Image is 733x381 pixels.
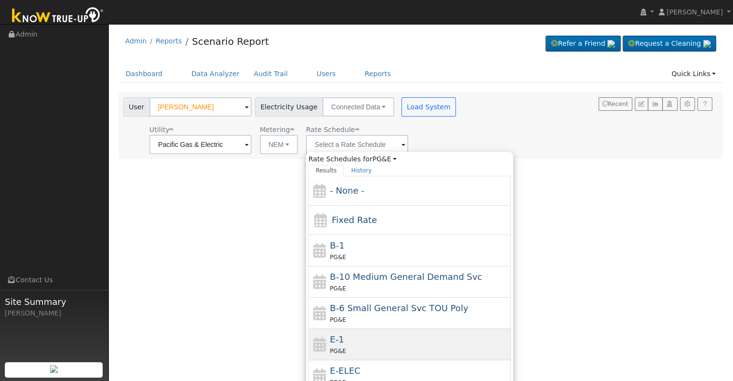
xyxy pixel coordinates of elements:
a: Reports [156,37,182,45]
span: - None - [330,185,364,196]
a: Data Analyzer [184,65,247,83]
button: Recent [599,97,632,111]
div: Metering [260,125,298,135]
img: retrieve [703,40,711,48]
span: PG&E [330,316,346,323]
button: NEM [260,135,298,154]
img: Know True-Up [7,5,108,27]
span: Rate Schedules for [308,154,397,164]
span: B-10 Medium General Demand Service (Primary Voltage) [330,272,482,282]
span: B-6 Small General Service TOU Poly Phase [330,303,468,313]
a: Dashboard [119,65,170,83]
span: B-1 [330,240,345,250]
span: E-ELEC [330,366,360,376]
a: Help Link [697,97,712,111]
span: Fixed Rate [332,215,377,225]
div: [PERSON_NAME] [5,308,103,318]
a: PG&E [373,155,397,163]
input: Select a Utility [149,135,252,154]
span: Alias: None [306,126,359,133]
img: retrieve [50,365,58,373]
a: History [344,165,379,176]
span: PG&E [330,254,346,261]
div: Utility [149,125,252,135]
span: Site Summary [5,295,103,308]
span: User [123,97,150,117]
a: Request a Cleaning [623,36,716,52]
button: Login As [662,97,677,111]
input: Select a Rate Schedule [306,135,408,154]
span: PG&E [330,348,346,355]
button: Load System [401,97,456,117]
a: Scenario Report [192,36,269,47]
button: Connected Data [322,97,394,117]
button: Multi-Series Graph [648,97,663,111]
img: retrieve [607,40,615,48]
a: Audit Trail [247,65,295,83]
a: Results [308,165,344,176]
a: Quick Links [664,65,723,83]
button: Settings [680,97,695,111]
button: Edit User [635,97,648,111]
a: Reports [358,65,398,83]
a: Refer a Friend [546,36,621,52]
span: E-1 [330,334,344,344]
span: [PERSON_NAME] [666,8,723,16]
a: Admin [125,37,147,45]
input: Select a User [149,97,252,117]
span: Electricity Usage [255,97,323,117]
a: Users [309,65,343,83]
span: PG&E [330,285,346,292]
